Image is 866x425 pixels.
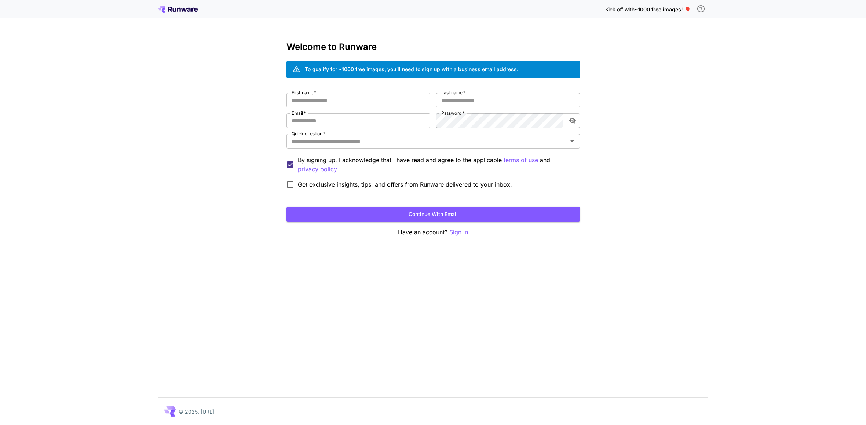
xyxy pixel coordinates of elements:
[298,180,512,189] span: Get exclusive insights, tips, and offers from Runware delivered to your inbox.
[286,42,580,52] h3: Welcome to Runware
[694,1,708,16] button: In order to qualify for free credit, you need to sign up with a business email address and click ...
[567,136,577,146] button: Open
[605,6,635,12] span: Kick off with
[566,114,579,127] button: toggle password visibility
[179,408,214,415] p: © 2025, [URL]
[635,6,691,12] span: ~1000 free images! 🎈
[504,155,538,165] p: terms of use
[292,89,316,96] label: First name
[441,89,465,96] label: Last name
[449,228,468,237] button: Sign in
[298,165,339,174] button: By signing up, I acknowledge that I have read and agree to the applicable terms of use and
[286,207,580,222] button: Continue with email
[441,110,465,116] label: Password
[305,65,518,73] div: To qualify for ~1000 free images, you’ll need to sign up with a business email address.
[292,131,325,137] label: Quick question
[292,110,306,116] label: Email
[298,155,574,174] p: By signing up, I acknowledge that I have read and agree to the applicable and
[298,165,339,174] p: privacy policy.
[504,155,538,165] button: By signing up, I acknowledge that I have read and agree to the applicable and privacy policy.
[286,228,580,237] p: Have an account?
